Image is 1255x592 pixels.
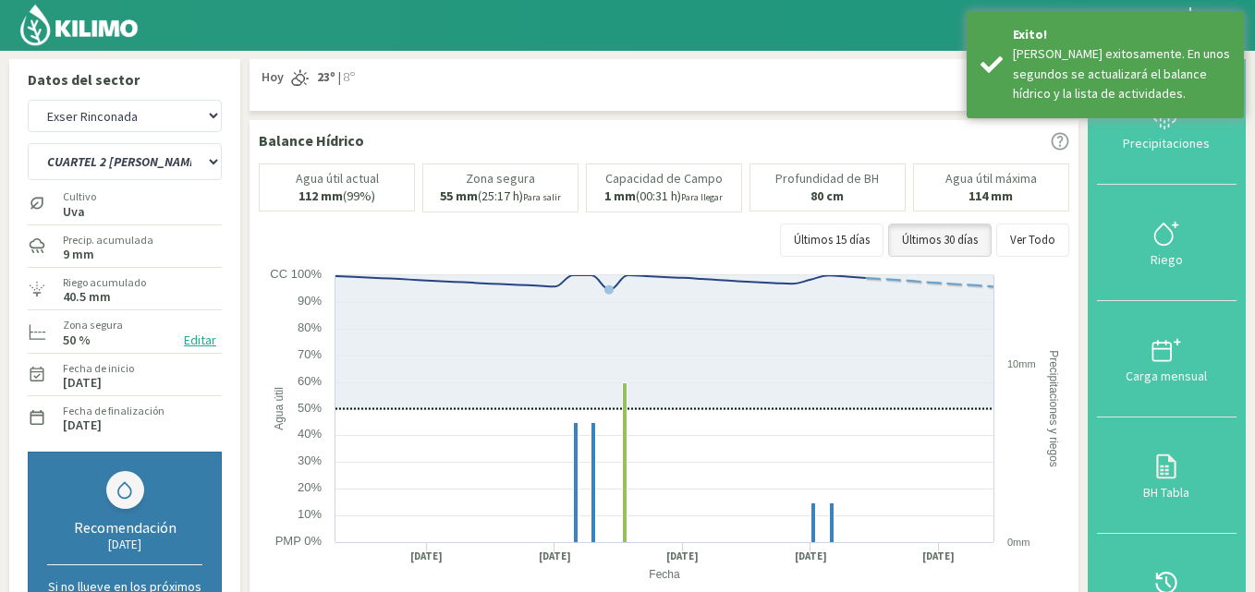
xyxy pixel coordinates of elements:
b: 114 mm [969,187,1013,204]
div: [DATE] [47,537,202,552]
p: Agua útil máxima [945,172,1037,186]
b: 55 mm [440,187,478,204]
text: Fecha [649,568,680,581]
text: Agua útil [273,387,286,430]
text: 20% [298,480,322,494]
text: [DATE] [410,550,443,563]
button: Últimos 30 días [888,224,992,257]
p: Balance Hídrico [259,129,364,151]
text: Precipitaciones y riegos [1047,350,1060,467]
text: CC 100% [270,267,322,281]
b: 80 cm [810,187,844,204]
label: 50 % [63,334,91,346]
span: Hoy [259,68,284,87]
strong: 23º [317,68,335,85]
button: Riego [1097,185,1237,301]
text: 0mm [1007,537,1030,548]
p: Zona segura [466,172,535,186]
div: Riego [1103,253,1231,266]
label: 40.5 mm [63,291,111,303]
div: Recomendación [47,518,202,537]
p: (00:31 h) [604,189,723,204]
button: Editar [178,330,222,351]
text: [DATE] [795,550,827,563]
label: Precip. acumulada [63,232,153,248]
text: [DATE] [922,550,955,563]
text: [DATE] [666,550,699,563]
text: [DATE] [539,550,571,563]
label: Riego acumulado [63,274,146,291]
p: (99%) [299,189,375,203]
span: 8º [341,68,355,87]
button: BH Tabla [1097,417,1237,534]
text: PMP 0% [275,534,323,548]
text: 60% [298,374,322,388]
text: 70% [298,347,322,361]
button: Carga mensual [1097,301,1237,417]
text: 80% [298,320,322,334]
label: Fecha de inicio [63,360,134,377]
text: 90% [298,294,322,308]
p: Profundidad de BH [775,172,879,186]
div: Exito! [1013,25,1230,44]
small: Para salir [523,191,561,203]
p: (25:17 h) [440,189,561,204]
img: Kilimo [18,3,140,47]
label: [DATE] [63,377,102,389]
span: | [338,68,341,87]
div: BH Tabla [1103,486,1231,499]
label: 9 mm [63,248,94,260]
text: 40% [298,427,322,441]
label: Uva [63,206,96,218]
text: 10% [298,507,322,521]
label: Fecha de finalización [63,403,164,419]
p: Capacidad de Campo [605,172,723,186]
p: Datos del sector [28,68,222,91]
text: 10mm [1007,358,1036,369]
small: Para llegar [681,191,723,203]
button: Ver Todo [996,224,1069,257]
button: Últimos 15 días [780,224,883,257]
label: Zona segura [63,317,123,333]
text: 30% [298,453,322,467]
b: 1 mm [604,187,636,204]
div: Precipitaciones [1103,137,1231,150]
button: Precipitaciones [1097,68,1237,185]
div: Carga mensual [1103,369,1231,382]
label: [DATE] [63,419,102,431]
p: Agua útil actual [296,172,379,186]
b: 112 mm [299,187,343,204]
div: Riego guardado exitosamente. En unos segundos se actualizará el balance hídrico y la lista de act... [1013,44,1230,103]
text: 50% [298,401,322,415]
label: Cultivo [63,188,96,205]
